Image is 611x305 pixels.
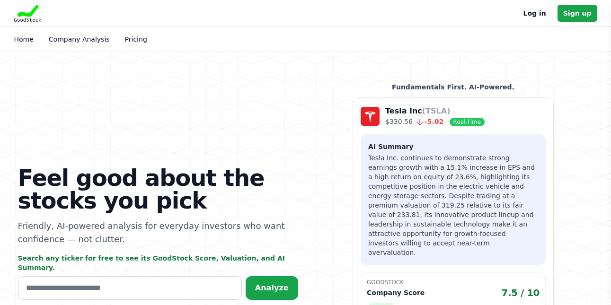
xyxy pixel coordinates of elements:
a: Sign up [558,5,597,22]
p: GoodStock [367,279,540,286]
a: Company Analysis [49,35,110,43]
p: Company Score [367,288,425,297]
a: Home [14,35,34,43]
p: $330.56 [385,117,485,127]
h1: Feel good about the stocks you pick [18,166,298,212]
h3: AI Summary [368,142,538,151]
span: 7.5 / 10 [502,286,540,299]
p: Tesla Inc. continues to demonstrate strong earnings growth with a 15.1% increase in EPS and a hig... [368,153,538,257]
span: -5.02 [413,118,443,125]
a: Log in [523,8,546,19]
button: Analyze [246,276,298,300]
span: (TSLA) [422,106,451,115]
p: Friendly, AI-powered analysis for everyday investors who want confidence — not clutter. [18,219,298,246]
p: Search any ticker for free to see its GoodStock Score, Valuation, and AI Summary. [18,253,298,272]
p: Fundamentals First. AI-Powered. [353,82,554,92]
img: Goodstock Logo [14,5,42,22]
span: Real-Time [450,118,485,126]
p: Tesla Inc [385,105,485,117]
a: Pricing [125,35,147,43]
span: Analyze [255,283,289,292]
img: Company Logo [361,107,380,126]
